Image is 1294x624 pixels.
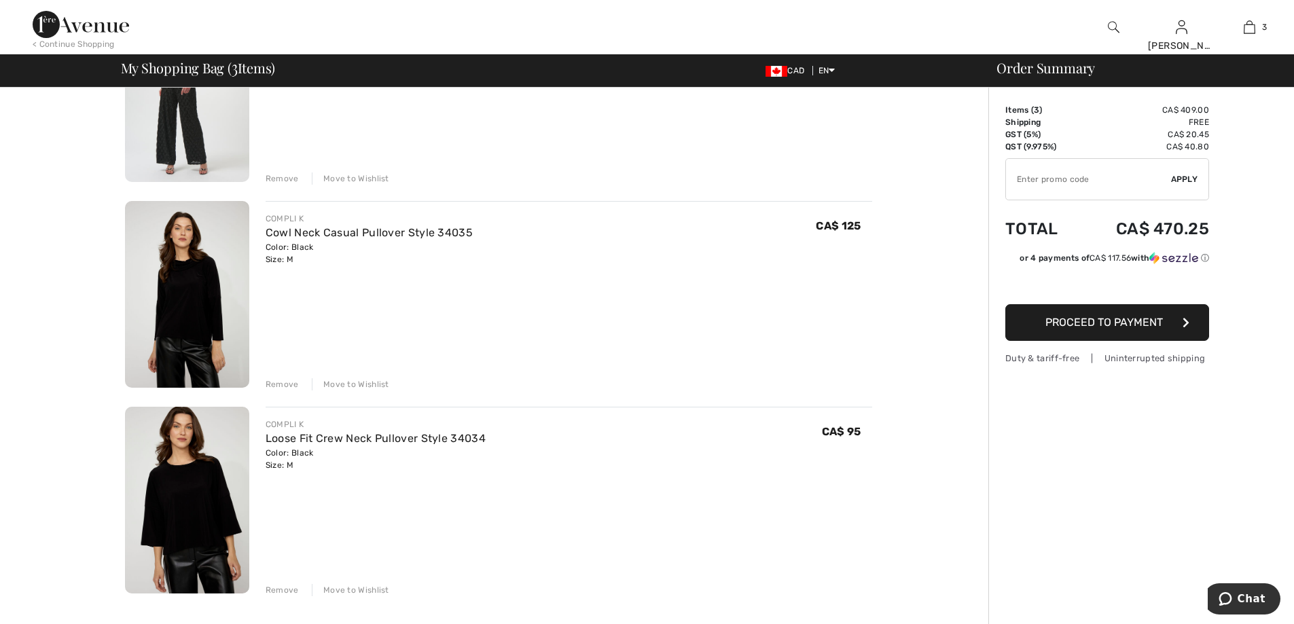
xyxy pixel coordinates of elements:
[1148,39,1215,53] div: [PERSON_NAME]
[266,418,486,430] div: COMPLI K
[1208,583,1280,617] iframe: Opens a widget where you can chat to one of our agents
[1079,104,1209,116] td: CA$ 409.00
[121,61,276,75] span: My Shopping Bag ( Items)
[1005,141,1079,153] td: QST (9.975%)
[819,66,835,75] span: EN
[33,11,129,38] img: 1ère Avenue
[312,172,389,185] div: Move to Wishlist
[1171,173,1198,185] span: Apply
[1108,19,1119,35] img: search the website
[816,219,861,232] span: CA$ 125
[1005,128,1079,141] td: GST (5%)
[33,38,115,50] div: < Continue Shopping
[266,172,299,185] div: Remove
[266,241,473,265] div: Color: Black Size: M
[1176,20,1187,33] a: Sign In
[266,432,486,445] a: Loose Fit Crew Neck Pullover Style 34034
[1079,116,1209,128] td: Free
[312,584,389,596] div: Move to Wishlist
[1079,206,1209,252] td: CA$ 470.25
[980,61,1286,75] div: Order Summary
[1244,19,1255,35] img: My Bag
[1020,252,1209,264] div: or 4 payments of with
[1176,19,1187,35] img: My Info
[1079,128,1209,141] td: CA$ 20.45
[822,425,861,438] span: CA$ 95
[266,378,299,390] div: Remove
[1005,304,1209,341] button: Proceed to Payment
[1005,116,1079,128] td: Shipping
[1079,141,1209,153] td: CA$ 40.80
[1262,21,1267,33] span: 3
[1005,104,1079,116] td: Items ( )
[125,201,249,388] img: Cowl Neck Casual Pullover Style 34035
[766,66,810,75] span: CAD
[125,407,249,593] img: Loose Fit Crew Neck Pullover Style 34034
[266,447,486,471] div: Color: Black Size: M
[232,58,238,75] span: 3
[1090,253,1131,263] span: CA$ 117.56
[1005,269,1209,299] iframe: PayPal-paypal
[1045,316,1163,329] span: Proceed to Payment
[1006,159,1171,200] input: Promo code
[1005,352,1209,365] div: Duty & tariff-free | Uninterrupted shipping
[266,213,473,225] div: COMPLI K
[1149,252,1198,264] img: Sezzle
[1034,105,1039,115] span: 3
[1005,252,1209,269] div: or 4 payments ofCA$ 117.56withSezzle Click to learn more about Sezzle
[766,66,787,77] img: Canadian Dollar
[266,226,473,239] a: Cowl Neck Casual Pullover Style 34035
[312,378,389,390] div: Move to Wishlist
[266,584,299,596] div: Remove
[1005,206,1079,252] td: Total
[1216,19,1282,35] a: 3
